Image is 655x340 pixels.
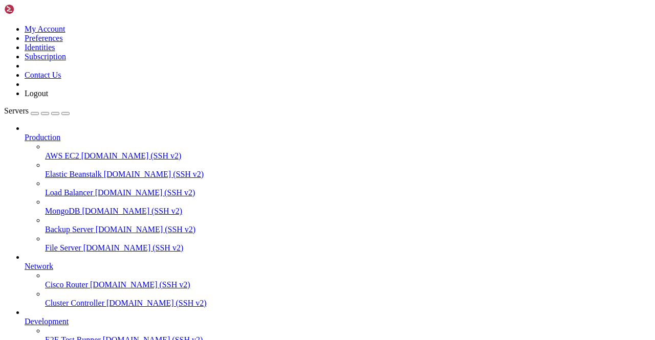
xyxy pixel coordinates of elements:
li: File Server [DOMAIN_NAME] (SSH v2) [45,234,651,253]
span: [DOMAIN_NAME] (SSH v2) [104,170,204,178]
a: Elastic Beanstalk [DOMAIN_NAME] (SSH v2) [45,170,651,179]
span: File Server [45,243,81,252]
li: Cisco Router [DOMAIN_NAME] (SSH v2) [45,271,651,289]
a: Cisco Router [DOMAIN_NAME] (SSH v2) [45,280,651,289]
span: Development [25,317,69,326]
li: Network [25,253,651,308]
li: Production [25,124,651,253]
span: Cluster Controller [45,299,104,307]
span: MongoDB [45,207,80,215]
span: [DOMAIN_NAME] (SSH v2) [83,243,184,252]
span: Load Balancer [45,188,93,197]
li: AWS EC2 [DOMAIN_NAME] (SSH v2) [45,142,651,161]
span: [DOMAIN_NAME] (SSH v2) [96,225,196,234]
span: Servers [4,106,29,115]
span: [DOMAIN_NAME] (SSH v2) [81,151,182,160]
span: [DOMAIN_NAME] (SSH v2) [106,299,207,307]
span: AWS EC2 [45,151,79,160]
a: Servers [4,106,70,115]
li: Cluster Controller [DOMAIN_NAME] (SSH v2) [45,289,651,308]
span: Network [25,262,53,270]
li: Backup Server [DOMAIN_NAME] (SSH v2) [45,216,651,234]
a: Subscription [25,52,66,61]
a: Logout [25,89,48,98]
a: File Server [DOMAIN_NAME] (SSH v2) [45,243,651,253]
a: MongoDB [DOMAIN_NAME] (SSH v2) [45,207,651,216]
img: Shellngn [4,4,63,14]
a: Cluster Controller [DOMAIN_NAME] (SSH v2) [45,299,651,308]
a: Identities [25,43,55,52]
a: Network [25,262,651,271]
a: Load Balancer [DOMAIN_NAME] (SSH v2) [45,188,651,197]
span: [DOMAIN_NAME] (SSH v2) [90,280,190,289]
a: Production [25,133,651,142]
span: Production [25,133,60,142]
li: MongoDB [DOMAIN_NAME] (SSH v2) [45,197,651,216]
li: Elastic Beanstalk [DOMAIN_NAME] (SSH v2) [45,161,651,179]
a: My Account [25,25,65,33]
a: Development [25,317,651,326]
span: Backup Server [45,225,94,234]
span: [DOMAIN_NAME] (SSH v2) [82,207,182,215]
span: [DOMAIN_NAME] (SSH v2) [95,188,195,197]
span: Elastic Beanstalk [45,170,102,178]
li: Load Balancer [DOMAIN_NAME] (SSH v2) [45,179,651,197]
a: Backup Server [DOMAIN_NAME] (SSH v2) [45,225,651,234]
a: Preferences [25,34,63,42]
a: Contact Us [25,71,61,79]
span: Cisco Router [45,280,88,289]
a: AWS EC2 [DOMAIN_NAME] (SSH v2) [45,151,651,161]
